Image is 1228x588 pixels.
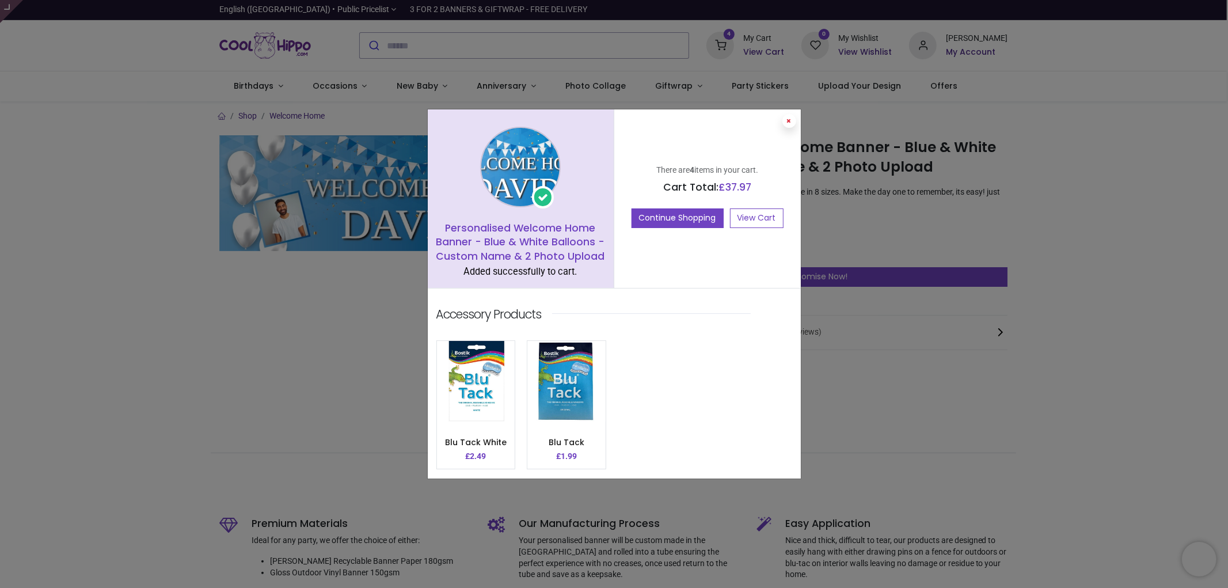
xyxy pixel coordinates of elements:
[437,341,515,422] img: image_512
[527,341,606,422] img: image_512
[690,165,694,174] b: 4
[561,452,577,461] span: 1.99
[436,265,605,279] div: Added successfully to cart.
[436,221,605,264] h5: Personalised Welcome Home Banner - Blue & White Balloons - Custom Name & 2 Photo Upload
[445,437,507,448] a: Blu Tack White
[718,180,751,194] span: £
[470,452,486,461] span: 2.49
[480,127,561,207] img: image_1024
[556,451,577,462] p: £
[730,208,784,228] a: View Cart
[465,451,486,462] p: £
[549,437,584,448] a: Blu Tack
[725,180,751,194] span: 37.97
[632,208,724,228] button: Continue Shopping
[436,306,542,323] p: Accessory Products
[623,165,792,176] p: There are items in your cart.
[623,180,792,195] h5: Cart Total:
